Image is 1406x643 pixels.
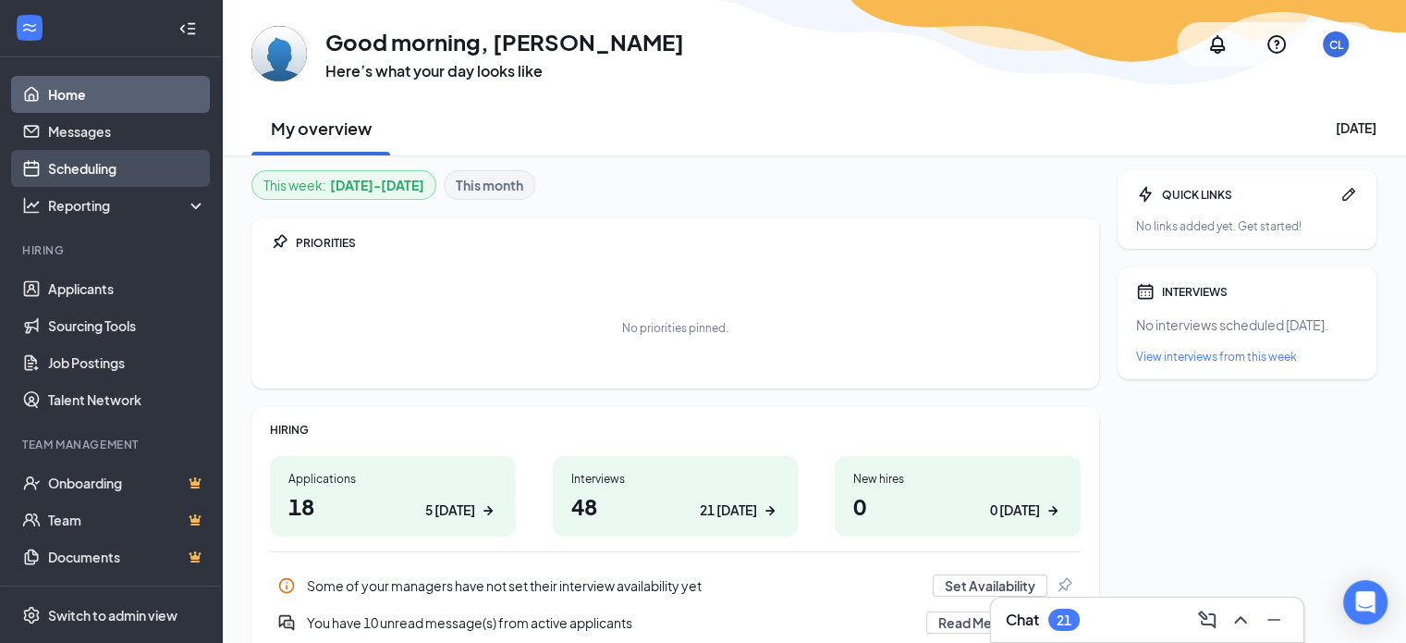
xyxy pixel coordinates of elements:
svg: Minimize [1263,609,1285,631]
svg: Pin [270,233,288,252]
a: Messages [48,113,206,150]
img: Cody Ledsworth [251,26,307,81]
svg: Info [277,576,296,595]
svg: ComposeMessage [1196,609,1218,631]
button: Minimize [1259,605,1289,635]
h1: Good morning, [PERSON_NAME] [325,26,684,57]
div: Some of your managers have not set their interview availability yet [307,576,922,595]
div: Reporting [48,196,207,215]
a: Home [48,76,206,113]
h1: 48 [571,490,780,522]
svg: Calendar [1136,282,1155,301]
a: OnboardingCrown [48,464,206,501]
div: No priorities pinned. [622,320,728,336]
svg: DoubleChatActive [277,613,296,632]
a: Talent Network [48,381,206,418]
div: Some of your managers have not set their interview availability yet [270,567,1081,604]
svg: Bolt [1136,185,1155,204]
div: 5 [DATE] [425,501,475,520]
button: Read Messages [926,612,1047,634]
button: ChevronUp [1226,605,1255,635]
div: Applications [288,471,497,487]
svg: Analysis [22,196,41,215]
svg: Pin [1055,576,1073,595]
svg: ArrowRight [479,501,497,520]
div: 21 [1057,612,1071,628]
a: TeamCrown [48,501,206,538]
div: Hiring [22,242,202,258]
a: InfoSome of your managers have not set their interview availability yetSet AvailabilityPin [270,567,1081,604]
div: INTERVIEWS [1162,284,1358,300]
a: View interviews from this week [1136,349,1358,365]
div: QUICK LINKS [1162,187,1332,203]
b: This month [456,175,523,195]
div: 0 [DATE] [990,501,1040,520]
h1: 0 [853,490,1062,522]
svg: Notifications [1206,33,1229,56]
div: New hires [853,471,1062,487]
div: [DATE] [1336,118,1376,137]
h1: 18 [288,490,497,522]
div: HIRING [270,422,1081,438]
svg: Collapse [178,19,197,38]
h3: Here’s what your day looks like [325,61,684,81]
a: DocumentsCrown [48,538,206,575]
div: Interviews [571,471,780,487]
svg: ArrowRight [761,501,779,520]
a: Applications185 [DATE]ArrowRight [270,456,516,537]
h3: Chat [1006,610,1039,630]
div: Switch to admin view [48,606,177,624]
a: SurveysCrown [48,575,206,612]
a: Applicants [48,270,206,307]
svg: ChevronUp [1229,609,1252,631]
svg: Settings [22,606,41,624]
b: [DATE] - [DATE] [330,175,424,195]
svg: ArrowRight [1044,501,1062,520]
button: Set Availability [933,575,1047,597]
div: You have 10 unread message(s) from active applicants [270,604,1081,641]
a: New hires00 [DATE]ArrowRight [835,456,1081,537]
div: 21 [DATE] [700,501,757,520]
div: No interviews scheduled [DATE]. [1136,315,1358,334]
div: No links added yet. Get started! [1136,218,1358,234]
a: Sourcing Tools [48,307,206,344]
a: Interviews4821 [DATE]ArrowRight [553,456,799,537]
div: Team Management [22,437,202,452]
div: You have 10 unread message(s) from active applicants [307,613,915,632]
div: CL [1329,37,1343,53]
h2: My overview [271,117,372,140]
div: This week : [263,175,424,195]
button: ComposeMessage [1192,605,1222,635]
svg: WorkstreamLogo [20,19,39,37]
svg: Pen [1339,185,1358,204]
a: Scheduling [48,150,206,187]
a: Job Postings [48,344,206,381]
a: DoubleChatActiveYou have 10 unread message(s) from active applicantsRead MessagesPin [270,604,1081,641]
svg: QuestionInfo [1265,33,1288,56]
div: Open Intercom Messenger [1343,580,1388,624]
div: PRIORITIES [296,235,1081,251]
